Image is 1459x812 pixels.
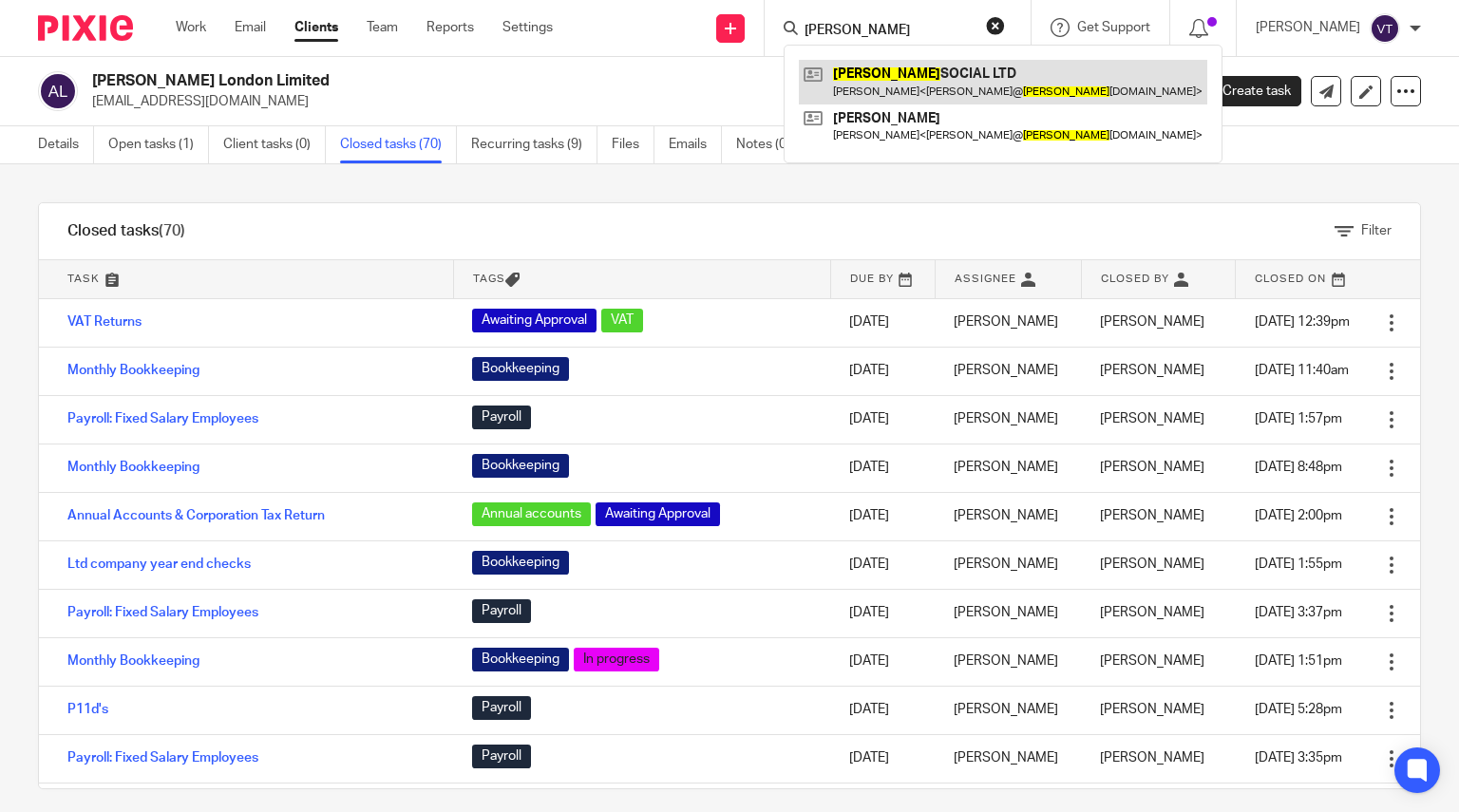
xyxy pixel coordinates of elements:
input: Search [803,23,974,40]
span: In progress [574,648,659,671]
span: Awaiting Approval [596,502,720,526]
a: Payroll: Fixed Salary Employees [67,606,258,619]
a: Payroll: Fixed Salary Employees [67,751,258,765]
a: Monthly Bookkeeping [67,461,199,474]
td: [PERSON_NAME] [935,734,1081,783]
a: Files [612,126,654,163]
span: [PERSON_NAME] [1100,509,1204,522]
span: [DATE] 3:35pm [1255,751,1342,765]
span: Payroll [472,745,531,768]
td: [PERSON_NAME] [935,686,1081,734]
span: [PERSON_NAME] [1100,751,1204,765]
img: svg%3E [1370,13,1400,44]
span: VAT [601,309,643,332]
img: svg%3E [38,71,78,111]
p: [EMAIL_ADDRESS][DOMAIN_NAME] [92,92,1163,111]
a: Team [367,18,398,37]
span: [DATE] 2:00pm [1255,509,1342,522]
td: [DATE] [830,444,935,492]
td: [DATE] [830,298,935,347]
span: [PERSON_NAME] [1100,412,1204,425]
td: [PERSON_NAME] [935,347,1081,395]
span: [PERSON_NAME] [1100,557,1204,571]
a: Ltd company year end checks [67,557,251,571]
span: Payroll [472,406,531,429]
span: Annual accounts [472,502,591,526]
td: [DATE] [830,637,935,686]
td: [DATE] [830,492,935,540]
span: [PERSON_NAME] [1100,364,1204,377]
a: Recurring tasks (9) [471,126,597,163]
a: Open tasks (1) [108,126,209,163]
td: [PERSON_NAME] [935,492,1081,540]
td: [DATE] [830,686,935,734]
a: Clients [294,18,338,37]
a: Details [38,126,94,163]
span: Bookkeeping [472,454,569,478]
span: [DATE] 8:48pm [1255,461,1342,474]
span: (70) [159,223,185,238]
td: [PERSON_NAME] [935,637,1081,686]
span: Awaiting Approval [472,309,597,332]
a: Notes (0) [736,126,805,163]
img: Pixie [38,15,133,41]
td: [PERSON_NAME] [935,589,1081,637]
a: Reports [426,18,474,37]
a: Email [235,18,266,37]
a: Annual Accounts & Corporation Tax Return [67,509,325,522]
td: [PERSON_NAME] [935,395,1081,444]
a: Client tasks (0) [223,126,326,163]
h1: Closed tasks [67,221,185,241]
span: Filter [1361,224,1392,237]
span: Bookkeeping [472,551,569,575]
a: Closed tasks (70) [340,126,457,163]
span: [DATE] 11:40am [1255,364,1349,377]
td: [DATE] [830,734,935,783]
a: Payroll: Fixed Salary Employees [67,412,258,425]
a: Emails [669,126,722,163]
span: [PERSON_NAME] [1100,703,1204,716]
a: P11d's [67,703,108,716]
a: Monthly Bookkeeping [67,364,199,377]
span: [DATE] 5:28pm [1255,703,1342,716]
a: Monthly Bookkeeping [67,654,199,668]
span: [DATE] 1:51pm [1255,654,1342,668]
td: [PERSON_NAME] [935,540,1081,589]
span: [PERSON_NAME] [1100,461,1204,474]
span: [PERSON_NAME] [1100,606,1204,619]
a: Work [176,18,206,37]
span: Bookkeeping [472,357,569,381]
a: VAT Returns [67,315,142,329]
td: [PERSON_NAME] [935,298,1081,347]
span: [DATE] 1:55pm [1255,557,1342,571]
th: Tags [453,260,830,298]
span: Bookkeeping [472,648,569,671]
span: [PERSON_NAME] [1100,654,1204,668]
span: Payroll [472,599,531,623]
p: [PERSON_NAME] [1256,18,1360,37]
td: [DATE] [830,395,935,444]
span: [PERSON_NAME] [1100,315,1204,329]
span: Payroll [472,696,531,720]
span: [DATE] 12:39pm [1255,315,1350,329]
td: [PERSON_NAME] [935,444,1081,492]
span: Get Support [1077,21,1150,34]
td: [DATE] [830,540,935,589]
a: Create task [1191,76,1301,106]
span: [DATE] 1:57pm [1255,412,1342,425]
h2: [PERSON_NAME] London Limited [92,71,949,91]
td: [DATE] [830,347,935,395]
span: [DATE] 3:37pm [1255,606,1342,619]
a: Settings [502,18,553,37]
td: [DATE] [830,589,935,637]
button: Clear [986,16,1005,35]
